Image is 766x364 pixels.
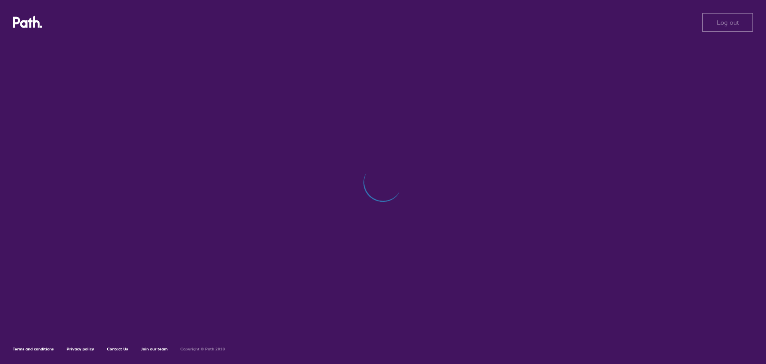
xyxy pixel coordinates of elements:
[180,347,225,352] h6: Copyright © Path 2018
[717,19,739,26] span: Log out
[702,13,753,32] button: Log out
[67,346,94,352] a: Privacy policy
[107,346,128,352] a: Contact Us
[141,346,168,352] a: Join our team
[13,346,54,352] a: Terms and conditions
